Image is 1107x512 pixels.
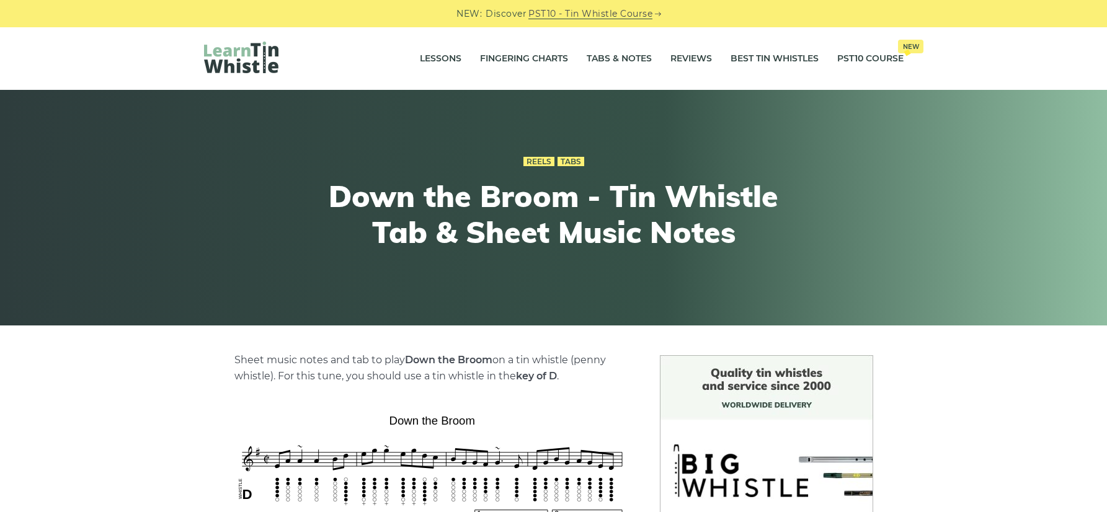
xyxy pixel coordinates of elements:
[670,43,712,74] a: Reviews
[837,43,904,74] a: PST10 CourseNew
[516,370,557,382] strong: key of D
[405,354,492,366] strong: Down the Broom
[523,157,554,167] a: Reels
[731,43,819,74] a: Best Tin Whistles
[898,40,923,53] span: New
[234,352,630,384] p: Sheet music notes and tab to play on a tin whistle (penny whistle). For this tune, you should use...
[480,43,568,74] a: Fingering Charts
[420,43,461,74] a: Lessons
[326,179,782,250] h1: Down the Broom - Tin Whistle Tab & Sheet Music Notes
[204,42,278,73] img: LearnTinWhistle.com
[587,43,652,74] a: Tabs & Notes
[558,157,584,167] a: Tabs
